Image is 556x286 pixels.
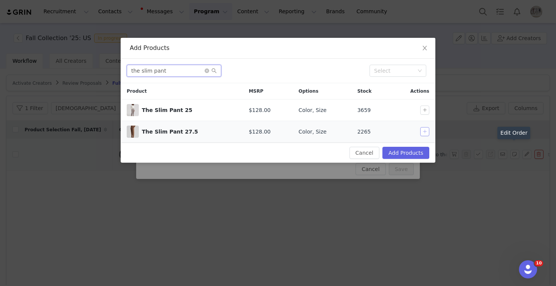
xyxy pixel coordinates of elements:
iframe: Intercom live chat [519,260,537,278]
span: Product [127,88,147,95]
div: Color, Size [298,128,345,136]
div: Add Products [130,44,426,52]
i: icon: down [418,68,422,74]
div: The Slim Pant 27.5 [142,128,237,136]
span: MSRP [249,88,264,95]
input: Search... [127,65,221,77]
span: The Slim Pant 25 [127,104,139,116]
span: $128.00 [249,128,271,136]
span: 3659 [357,106,371,114]
button: Add Products [382,147,429,159]
span: 10 [534,260,543,266]
button: Close [414,38,435,59]
i: icon: close [422,45,428,51]
div: Select [374,67,415,75]
span: The Slim Pant 27.5 [127,126,139,138]
span: Options [298,88,318,95]
span: Stock [357,88,372,95]
i: icon: search [211,68,217,73]
div: The Slim Pant 25 [142,106,237,114]
span: $128.00 [249,106,271,114]
img: 81231a9dc611a165027c147072e3372a791d4eb7_VAR02060_THE_SLIM_PANT_27.5_GOLDEN_BRONZE_058.jpg [127,126,139,138]
div: Edit Order [497,127,530,139]
button: Cancel [349,147,379,159]
img: ff14daa39bddeec26ceb700e6a9e9ec0d8127707_Iowa_Sweat_Pant_VAR02006_Slim_Pant_Taupe_Marl.jpg [127,104,139,116]
i: icon: close-circle [205,68,209,73]
span: 2265 [357,128,371,136]
div: Actions [390,83,435,99]
div: Color, Size [298,106,345,114]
